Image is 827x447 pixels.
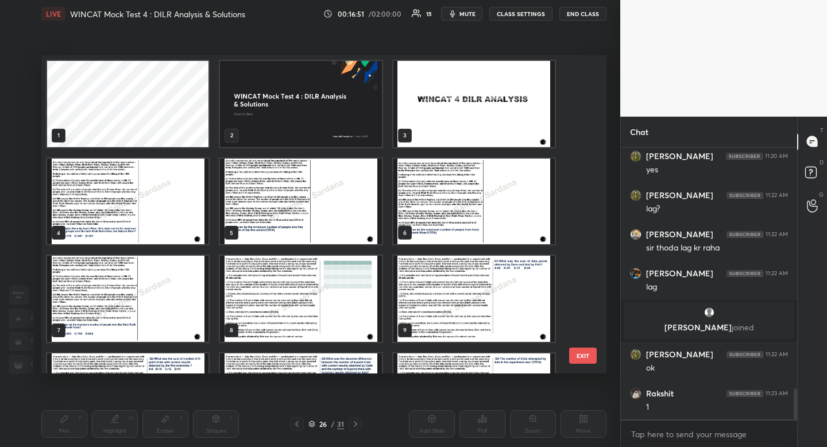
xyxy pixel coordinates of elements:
img: 4P8fHbbgJtejmAAAAAElFTkSuQmCC [726,270,763,277]
h6: [PERSON_NAME] [646,190,713,201]
button: mute [441,7,482,21]
h6: [PERSON_NAME] [646,229,713,240]
div: yes [646,164,788,176]
img: 4P8fHbbgJtejmAAAAAElFTkSuQmCC [726,192,763,199]
div: X [9,332,34,350]
p: [PERSON_NAME] [631,323,787,332]
div: 11:22 AM [766,351,788,358]
span: Erase all [10,291,27,299]
div: 31 [337,419,344,429]
h6: Rakshit [646,388,674,399]
button: EXIT [569,348,597,364]
img: 01fb18d8-8888-11f0-b204-aeafd54ccd61.jpg [220,61,381,147]
img: thumbnail.jpg [631,229,641,240]
div: 11:22 AM [766,192,788,199]
img: thumbnail.jpg [631,268,641,279]
div: LIVE [41,7,65,21]
h6: [PERSON_NAME] [646,268,713,279]
img: default.png [704,307,715,318]
div: sir thoda lag kr raha [646,242,788,254]
h4: WINCAT Mock Test 4 : DILR Analysis & Solutions [70,9,245,20]
img: thumbnail.jpg [631,388,641,399]
div: lag [646,282,788,293]
button: END CLASS [559,7,606,21]
div: grid [41,55,586,373]
div: lag? [646,203,788,215]
div: / [331,421,335,427]
span: joined [732,322,754,333]
div: Z [9,355,33,373]
img: 1756878037VZTZRK.pdf [393,256,555,342]
div: 1 [646,402,788,413]
img: 1756878037VZTZRK.pdf [393,159,555,245]
div: 11:22 AM [766,270,788,277]
button: CLASS SETTINGS [489,7,552,21]
span: mute [459,10,476,18]
div: 26 [318,421,329,427]
img: 4P8fHbbgJtejmAAAAAElFTkSuQmCC [726,153,763,160]
p: Chat [621,117,658,147]
img: 4P8fHbbgJtejmAAAAAElFTkSuQmCC [726,351,763,358]
img: 1756878037VZTZRK.pdf [220,353,381,440]
img: 1756878037VZTZRK.pdf [220,256,381,342]
div: ok [646,363,788,374]
p: G [819,190,824,199]
img: 4P8fHbbgJtejmAAAAAElFTkSuQmCC [726,390,763,397]
img: 4P8fHbbgJtejmAAAAAElFTkSuQmCC [726,231,763,238]
img: 1756878037VZTZRK.pdf [47,159,208,245]
img: thumbnail.jpg [631,190,641,201]
h6: [PERSON_NAME] [646,349,713,360]
img: 1756878037VZTZRK.pdf [393,353,555,440]
img: thumbnail.jpg [631,349,641,360]
h6: [PERSON_NAME] [646,151,713,161]
img: 1756878037VZTZRK.pdf [47,256,208,342]
img: 1756878037VZTZRK.pdf [47,353,208,440]
p: T [820,126,824,134]
div: 11:20 AM [765,153,788,160]
img: 1756878037VZTZRK.pdf [220,159,381,245]
img: thumbnail.jpg [631,151,641,161]
p: D [820,158,824,167]
img: 1756878037VZTZRK.pdf [393,61,555,147]
div: 11:22 AM [766,231,788,238]
div: grid [621,148,797,420]
div: C [9,309,34,327]
div: 11:23 AM [766,390,788,397]
div: 15 [426,11,432,17]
